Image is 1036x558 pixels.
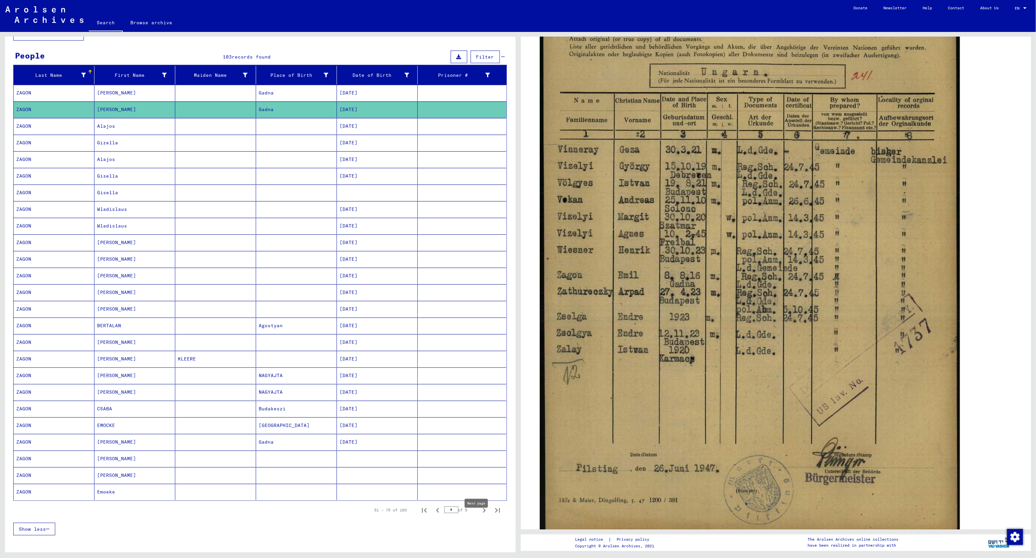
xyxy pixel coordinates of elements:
mat-cell: ZAGON [14,467,94,484]
mat-cell: ZAGON [14,367,94,384]
mat-cell: [DATE] [337,351,418,367]
mat-cell: ZAGON [14,384,94,400]
mat-cell: Wladislaus [94,218,175,234]
mat-cell: ZAGON [14,251,94,267]
mat-cell: ZAGON [14,401,94,417]
mat-cell: ZAGON [14,135,94,151]
div: Prisoner # [420,70,498,80]
mat-cell: ZAGON [14,101,94,118]
a: Search [89,15,123,32]
span: Filter [476,54,494,60]
p: have been realized in partnership with [808,542,898,548]
span: EN [1015,6,1022,11]
p: Copyright © Arolsen Archives, 2021 [575,543,657,549]
mat-cell: [DATE] [337,168,418,184]
button: Previous page [431,503,444,517]
mat-header-cell: Last Name [14,66,94,84]
mat-cell: [DATE] [337,218,418,234]
mat-cell: [DATE] [337,268,418,284]
mat-cell: Emoeke [94,484,175,500]
mat-cell: [PERSON_NAME] [94,434,175,450]
a: Browse archive [123,15,181,31]
div: Change consent [1007,529,1023,545]
mat-header-cell: Date of Birth [337,66,418,84]
a: Legal notice [575,536,608,543]
button: Show less [13,523,55,535]
button: Next page [478,503,491,517]
mat-cell: [DATE] [337,135,418,151]
mat-cell: ZAGON [14,434,94,450]
mat-cell: [DATE] [337,118,418,134]
mat-cell: Gizella [94,135,175,151]
mat-cell: [DATE] [337,318,418,334]
img: Change consent [1007,529,1023,545]
img: yv_logo.png [987,534,1012,551]
mat-cell: Alajos [94,151,175,168]
mat-cell: [DATE] [337,434,418,450]
button: First page [418,503,431,517]
mat-cell: [PERSON_NAME] [94,268,175,284]
mat-cell: Gadna [256,434,337,450]
mat-header-cell: First Name [94,66,175,84]
mat-cell: [DATE] [337,201,418,217]
mat-cell: KLEERE [175,351,256,367]
mat-cell: ZAGON [14,201,94,217]
mat-cell: ZAGON [14,351,94,367]
div: Last Name [16,72,86,79]
mat-cell: [DATE] [337,151,418,168]
mat-cell: Budakeszi [256,401,337,417]
mat-cell: Gadna [256,101,337,118]
mat-cell: [PERSON_NAME] [94,284,175,301]
mat-cell: Alajos [94,118,175,134]
div: Date of Birth [340,70,417,80]
mat-cell: Agostyan [256,318,337,334]
mat-cell: [DATE] [337,101,418,118]
mat-header-cell: Prisoner # [418,66,506,84]
div: | [575,536,657,543]
mat-cell: [DATE] [337,334,418,350]
div: Prisoner # [420,72,490,79]
mat-cell: ZAGON [14,284,94,301]
mat-cell: ZAGON [14,484,94,500]
mat-header-cell: Place of Birth [256,66,337,84]
mat-cell: Wladislaus [94,201,175,217]
span: records found [232,54,271,60]
mat-cell: [PERSON_NAME] [94,301,175,317]
mat-cell: ZAGON [14,234,94,251]
div: Maiden Name [178,70,256,80]
mat-cell: [DATE] [337,384,418,400]
mat-cell: ZAGON [14,318,94,334]
mat-cell: [DATE] [337,234,418,251]
mat-cell: [PERSON_NAME] [94,85,175,101]
mat-cell: [PERSON_NAME] [94,467,175,484]
div: First Name [97,70,175,80]
span: 103 [223,54,232,60]
mat-cell: [DATE] [337,401,418,417]
mat-cell: [PERSON_NAME] [94,451,175,467]
mat-cell: ZAGON [14,185,94,201]
div: 51 – 75 of 103 [374,507,407,513]
div: People [15,50,45,62]
mat-cell: Gisella [94,168,175,184]
div: Date of Birth [340,72,409,79]
mat-cell: [DATE] [337,251,418,267]
mat-cell: [DATE] [337,417,418,434]
mat-cell: CSABA [94,401,175,417]
mat-cell: [DATE] [337,284,418,301]
mat-cell: ZAGON [14,334,94,350]
mat-cell: [PERSON_NAME] [94,334,175,350]
button: Filter [471,51,500,63]
mat-cell: NAGYAJTA [256,384,337,400]
mat-cell: [DATE] [337,367,418,384]
mat-cell: Gadna [256,85,337,101]
mat-cell: ZAGON [14,168,94,184]
div: First Name [97,72,167,79]
div: Last Name [16,70,94,80]
mat-cell: ZAGON [14,218,94,234]
mat-cell: NAGYAJTA [256,367,337,384]
mat-cell: ZAGON [14,417,94,434]
mat-cell: ZAGON [14,268,94,284]
mat-cell: EMOCKE [94,417,175,434]
mat-cell: ZAGON [14,151,94,168]
div: Place of Birth [259,70,337,80]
